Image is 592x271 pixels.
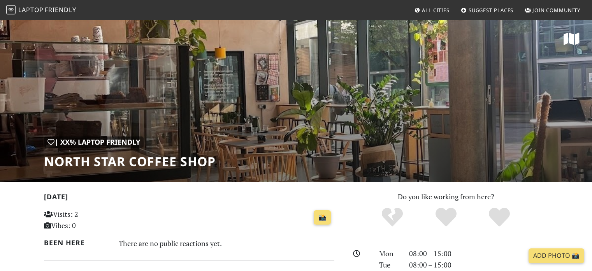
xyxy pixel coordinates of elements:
span: All Cities [422,7,450,14]
div: Definitely! [473,207,526,228]
a: 📸 [314,210,331,225]
img: LaptopFriendly [6,5,16,14]
h2: [DATE] [44,193,334,204]
div: Tue [374,259,404,271]
span: Friendly [45,5,76,14]
span: Laptop [18,5,44,14]
p: Do you like working from here? [344,191,548,202]
div: No [365,207,419,228]
h1: North Star Coffee Shop [44,154,216,169]
div: | XX% Laptop Friendly [44,136,144,148]
div: Yes [419,207,473,228]
p: Visits: 2 Vibes: 0 [44,209,135,231]
div: Mon [374,248,404,259]
div: 08:00 – 15:00 [404,259,553,271]
span: Suggest Places [469,7,514,14]
a: Suggest Places [458,3,517,17]
h2: Been here [44,239,110,247]
div: 08:00 – 15:00 [404,248,553,259]
a: Add Photo 📸 [529,248,584,263]
a: Join Community [522,3,583,17]
a: All Cities [411,3,453,17]
span: Join Community [532,7,580,14]
div: There are no public reactions yet. [119,237,334,250]
a: LaptopFriendly LaptopFriendly [6,4,76,17]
